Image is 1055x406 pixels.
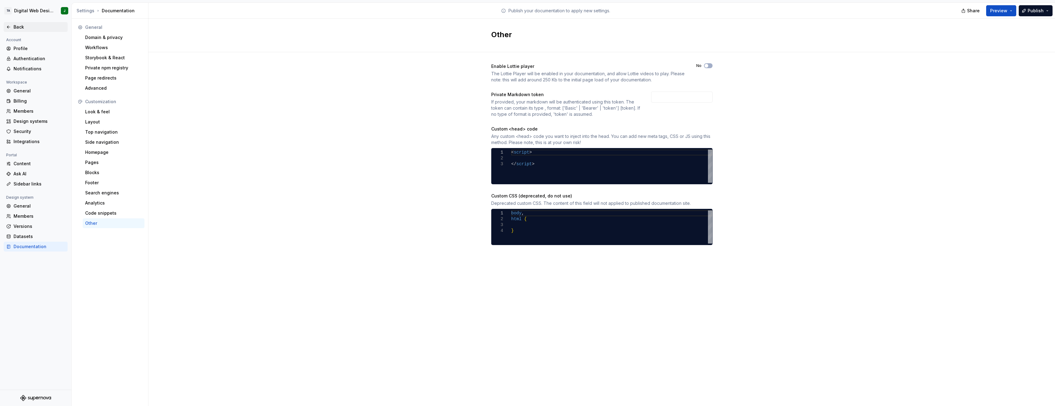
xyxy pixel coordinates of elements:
[492,161,503,167] div: 3
[532,162,534,166] span: >
[986,5,1016,16] button: Preview
[511,211,522,216] span: body
[4,86,68,96] a: General
[511,228,514,233] span: }
[85,45,142,51] div: Workflows
[4,179,68,189] a: Sidebar links
[83,168,144,178] a: Blocks
[14,118,65,124] div: Design systems
[85,129,142,135] div: Top navigation
[514,150,529,155] span: script
[83,198,144,208] a: Analytics
[14,213,65,219] div: Members
[83,83,144,93] a: Advanced
[83,73,144,83] a: Page redirects
[492,155,503,161] div: 2
[85,190,142,196] div: Search engines
[85,210,142,216] div: Code snippets
[85,159,142,166] div: Pages
[85,65,142,71] div: Private npm registry
[85,109,142,115] div: Look & feel
[511,150,514,155] span: <
[511,162,516,166] span: </
[4,127,68,136] a: Security
[516,162,531,166] span: script
[1019,5,1053,16] button: Publish
[1028,8,1044,14] span: Publish
[83,147,144,157] a: Homepage
[14,24,65,30] div: Back
[85,99,142,105] div: Customization
[491,133,713,146] div: Any custom <head> code you want to inject into the head. You can add new meta tags, CSS or JS usi...
[14,139,65,145] div: Integrations
[14,8,53,14] div: Digital Web Design
[4,151,19,159] div: Portal
[492,228,503,234] div: 4
[14,181,65,187] div: Sidebar links
[4,116,68,126] a: Design systems
[4,242,68,252] a: Documentation
[14,98,65,104] div: Billing
[491,63,534,69] div: Enable Lottie player
[83,63,144,73] a: Private npm registry
[85,139,142,145] div: Side navigation
[14,128,65,135] div: Security
[83,158,144,167] a: Pages
[529,150,531,155] span: >
[4,194,36,201] div: Design system
[85,34,142,41] div: Domain & privacy
[83,117,144,127] a: Layout
[4,137,68,146] a: Integrations
[85,149,142,155] div: Homepage
[524,217,527,221] span: {
[77,8,146,14] div: Documentation
[4,169,68,179] a: Ask AI
[85,180,142,186] div: Footer
[85,170,142,176] div: Blocks
[83,178,144,188] a: Footer
[83,137,144,147] a: Side navigation
[491,71,685,83] div: The Lottie Player will be enabled in your documentation, and allow Lottie videos to play. Please ...
[77,8,94,14] button: Settings
[492,216,503,222] div: 2
[4,36,24,44] div: Account
[508,8,610,14] p: Publish your documentation to apply new settings.
[958,5,984,16] button: Share
[14,171,65,177] div: Ask AI
[83,33,144,42] a: Domain & privacy
[83,218,144,228] a: Other
[4,201,68,211] a: General
[83,53,144,63] a: Storybook & React
[85,119,142,125] div: Layout
[696,63,701,68] label: No
[14,233,65,240] div: Datasets
[491,200,713,206] div: Deprecated custom CSS. The content of this field will not applied to published documentation site.
[14,56,65,62] div: Authentication
[1,4,70,18] button: TADigital Web DesignJ
[4,44,68,53] a: Profile
[4,96,68,106] a: Billing
[4,7,12,14] div: TA
[491,193,572,199] div: Custom CSS (deprecated, do not use)
[83,107,144,117] a: Look & feel
[4,22,68,32] a: Back
[491,30,705,40] h2: Other
[85,220,142,226] div: Other
[4,106,68,116] a: Members
[83,188,144,198] a: Search engines
[14,66,65,72] div: Notifications
[491,126,538,132] div: Custom <head> code
[14,223,65,229] div: Versions
[491,99,640,117] div: If provided, your markdown will be authenticated using this token. The token can contain its type...
[511,217,522,221] span: html
[20,395,51,401] svg: Supernova Logo
[521,211,524,216] span: ,
[14,45,65,52] div: Profile
[492,222,503,228] div: 3
[491,92,544,98] div: Private Markdown token
[14,244,65,250] div: Documentation
[83,43,144,53] a: Workflows
[4,64,68,74] a: Notifications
